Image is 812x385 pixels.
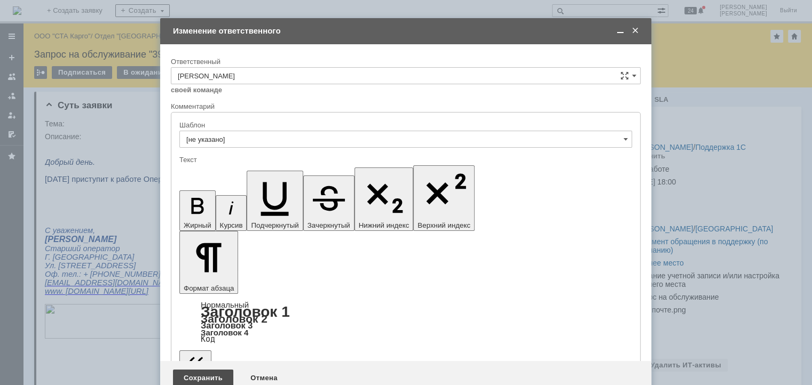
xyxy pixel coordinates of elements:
[171,86,222,94] a: своей команде
[220,221,243,229] span: Курсив
[184,221,211,229] span: Жирный
[359,221,409,229] span: Нижний индекс
[615,26,626,36] span: Свернуть (Ctrl + M)
[201,300,249,309] a: Нормальный
[251,221,298,229] span: Подчеркнутый
[417,221,470,229] span: Верхний индекс
[171,58,638,65] div: Ответственный
[201,334,215,344] a: Код
[201,328,248,337] a: Заголовок 4
[179,301,632,343] div: Формат абзаца
[184,284,234,292] span: Формат абзаца
[303,175,354,231] button: Зачеркнутый
[413,165,475,231] button: Верхний индекс
[179,156,630,163] div: Текст
[216,195,247,231] button: Курсив
[620,71,629,80] span: Сложная форма
[201,312,267,325] a: Заголовок 2
[247,171,303,231] button: Подчеркнутый
[179,231,238,294] button: Формат абзаца
[173,26,641,36] div: Изменение ответственного
[179,122,630,129] div: Шаблон
[630,26,641,36] span: Закрыть
[201,303,290,320] a: Заголовок 1
[171,102,641,112] div: Комментарий
[179,190,216,231] button: Жирный
[201,320,253,330] a: Заголовок 3
[308,221,350,229] span: Зачеркнутый
[354,167,414,231] button: Нижний индекс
